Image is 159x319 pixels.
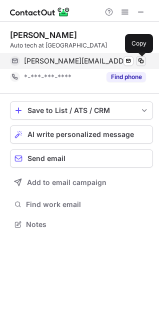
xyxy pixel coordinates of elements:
button: Find work email [10,197,153,211]
span: [PERSON_NAME][EMAIL_ADDRESS][PERSON_NAME][DOMAIN_NAME] [24,56,135,65]
button: AI write personalized message [10,125,153,143]
button: Send email [10,149,153,167]
div: Save to List / ATS / CRM [27,106,135,114]
div: Auto tech at [GEOGRAPHIC_DATA] [10,41,153,50]
span: Add to email campaign [27,178,106,186]
span: Notes [26,220,149,229]
button: Reveal Button [106,72,146,82]
div: [PERSON_NAME] [10,30,77,40]
img: ContactOut v5.3.10 [10,6,70,18]
span: Find work email [26,200,149,209]
button: Notes [10,217,153,231]
span: AI write personalized message [27,130,134,138]
span: Send email [27,154,65,162]
button: save-profile-one-click [10,101,153,119]
button: Add to email campaign [10,173,153,191]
